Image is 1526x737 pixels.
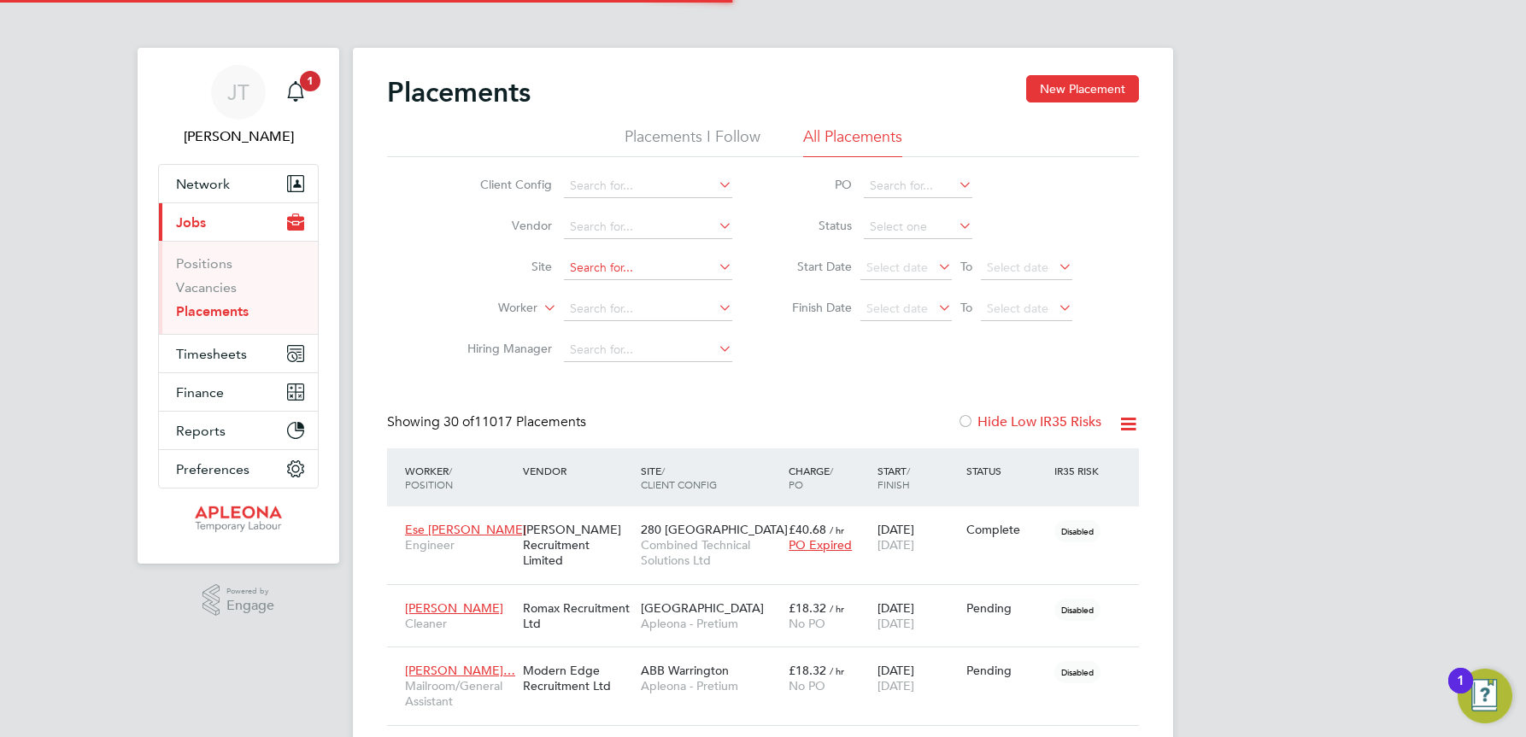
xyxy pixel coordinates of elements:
[176,346,247,362] span: Timesheets
[987,260,1048,275] span: Select date
[158,65,319,147] a: JT[PERSON_NAME]
[803,126,902,157] li: All Placements
[401,591,1139,605] a: [PERSON_NAME]CleanerRomax Recruitment Ltd[GEOGRAPHIC_DATA]Apleona - Pretium£18.32 / hrNo PO[DATE]...
[405,464,453,491] span: / Position
[641,600,764,616] span: [GEOGRAPHIC_DATA]
[955,296,977,319] span: To
[1054,520,1100,542] span: Disabled
[641,464,717,491] span: / Client Config
[158,126,319,147] span: Julie Tante
[176,303,249,319] a: Placements
[454,177,552,192] label: Client Config
[443,413,586,430] span: 11017 Placements
[519,455,637,486] div: Vendor
[641,616,780,631] span: Apleona - Pretium
[866,260,928,275] span: Select date
[405,600,503,616] span: [PERSON_NAME]
[987,301,1048,316] span: Select date
[625,126,760,157] li: Placements I Follow
[519,592,637,640] div: Romax Recruitment Ltd
[519,513,637,577] div: [PERSON_NAME] Recruitment Limited
[176,423,226,439] span: Reports
[158,506,319,533] a: Go to home page
[877,537,914,553] span: [DATE]
[159,373,318,411] button: Finance
[877,616,914,631] span: [DATE]
[789,616,825,631] span: No PO
[564,297,732,321] input: Search for...
[1054,599,1100,621] span: Disabled
[864,174,972,198] input: Search for...
[454,218,552,233] label: Vendor
[957,413,1101,430] label: Hide Low IR35 Risks
[454,259,552,274] label: Site
[866,301,928,316] span: Select date
[202,584,275,617] a: Powered byEngage
[159,165,318,202] button: Network
[439,300,537,317] label: Worker
[775,218,852,233] label: Status
[1026,75,1139,102] button: New Placement
[443,413,474,430] span: 30 of
[159,203,318,241] button: Jobs
[641,663,729,678] span: ABB Warrington
[1457,681,1464,703] div: 1
[966,522,1047,537] div: Complete
[176,384,224,401] span: Finance
[1050,455,1109,486] div: IR35 Risk
[966,663,1047,678] div: Pending
[789,663,826,678] span: £18.32
[564,215,732,239] input: Search for...
[401,512,1139,527] a: Ese [PERSON_NAME]Engineer[PERSON_NAME] Recruitment Limited280 [GEOGRAPHIC_DATA]Combined Technical...
[775,300,852,315] label: Finish Date
[405,537,514,553] span: Engineer
[405,522,526,537] span: Ese [PERSON_NAME]
[830,664,844,677] span: / hr
[564,174,732,198] input: Search for...
[830,602,844,615] span: / hr
[1458,669,1512,723] button: Open Resource Center, 1 new notification
[873,455,962,500] div: Start
[159,241,318,334] div: Jobs
[401,653,1139,668] a: [PERSON_NAME]…Mailroom/General AssistantModern Edge Recruitment LtdABB WarringtonApleona - Pretiu...
[300,71,320,91] span: 1
[387,75,531,109] h2: Placements
[138,48,339,564] nav: Main navigation
[873,592,962,640] div: [DATE]
[387,413,590,431] div: Showing
[1054,661,1100,683] span: Disabled
[176,255,232,272] a: Positions
[789,522,826,537] span: £40.68
[789,464,833,491] span: / PO
[405,616,514,631] span: Cleaner
[789,600,826,616] span: £18.32
[641,537,780,568] span: Combined Technical Solutions Ltd
[873,513,962,561] div: [DATE]
[955,255,977,278] span: To
[775,259,852,274] label: Start Date
[784,455,873,500] div: Charge
[641,678,780,693] span: Apleona - Pretium
[641,522,788,537] span: 280 [GEOGRAPHIC_DATA]
[775,177,852,192] label: PO
[176,461,249,477] span: Preferences
[564,338,732,362] input: Search for...
[564,256,732,280] input: Search for...
[401,455,519,500] div: Worker
[789,537,852,553] span: PO Expired
[873,654,962,702] div: [DATE]
[176,279,237,295] a: Vacancies
[279,65,313,120] a: 1
[227,81,249,103] span: JT
[405,663,515,678] span: [PERSON_NAME]…
[637,455,784,500] div: Site
[877,678,914,693] span: [DATE]
[226,599,274,613] span: Engage
[830,524,844,536] span: / hr
[864,215,972,239] input: Select one
[195,506,282,533] img: apleona-logo-retina.png
[454,341,552,356] label: Hiring Manager
[966,600,1047,616] div: Pending
[962,455,1051,486] div: Status
[176,176,230,192] span: Network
